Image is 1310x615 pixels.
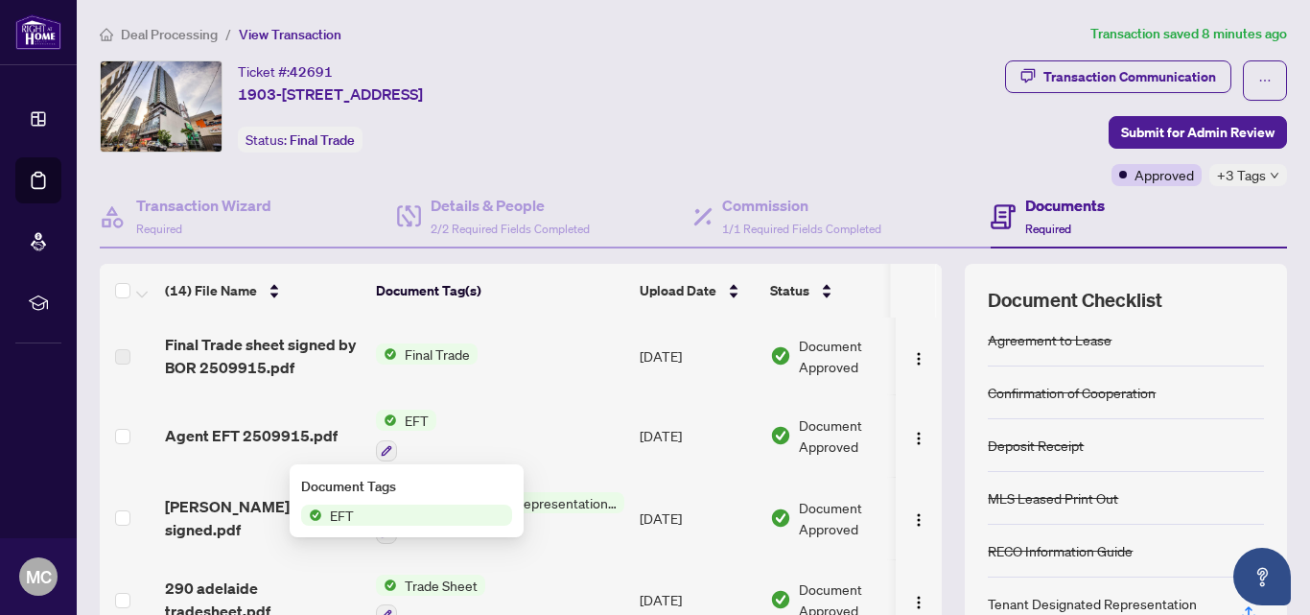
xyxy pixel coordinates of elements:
[632,477,762,559] td: [DATE]
[376,343,478,365] button: Status IconFinal Trade
[1135,164,1194,185] span: Approved
[165,495,361,541] span: [PERSON_NAME] rep signed.pdf
[165,280,257,301] span: (14) File Name
[238,83,423,106] span: 1903-[STREET_ADDRESS]
[799,497,918,539] span: Document Approved
[988,540,1133,561] div: RECO Information Guide
[376,410,436,461] button: Status IconEFT
[911,512,926,528] img: Logo
[1043,61,1216,92] div: Transaction Communication
[770,425,791,446] img: Document Status
[903,420,934,451] button: Logo
[770,280,809,301] span: Status
[225,23,231,45] li: /
[911,351,926,367] img: Logo
[722,194,881,217] h4: Commission
[1258,74,1272,87] span: ellipsis
[397,575,485,596] span: Trade Sheet
[136,222,182,236] span: Required
[799,414,918,457] span: Document Approved
[1090,23,1287,45] article: Transaction saved 8 minutes ago
[165,333,361,379] span: Final Trade sheet signed by BOR 2509915.pdf
[26,563,52,590] span: MC
[632,318,762,394] td: [DATE]
[770,508,791,529] img: Document Status
[770,589,791,610] img: Document Status
[1217,164,1266,186] span: +3 Tags
[1025,194,1105,217] h4: Documents
[376,575,397,596] img: Status Icon
[239,26,341,43] span: View Transaction
[1121,117,1275,148] span: Submit for Admin Review
[722,222,881,236] span: 1/1 Required Fields Completed
[1025,222,1071,236] span: Required
[165,424,338,447] span: Agent EFT 2509915.pdf
[640,280,716,301] span: Upload Date
[431,194,590,217] h4: Details & People
[322,505,362,526] span: EFT
[238,60,333,83] div: Ticket #:
[632,264,762,318] th: Upload Date
[376,343,397,365] img: Status Icon
[121,26,218,43] span: Deal Processing
[632,394,762,477] td: [DATE]
[770,345,791,367] img: Document Status
[301,505,322,526] img: Status Icon
[911,431,926,446] img: Logo
[903,503,934,533] button: Logo
[101,61,222,152] img: IMG-C12224009_1.jpg
[988,435,1084,456] div: Deposit Receipt
[988,287,1162,314] span: Document Checklist
[799,335,918,377] span: Document Approved
[301,476,512,497] div: Document Tags
[762,264,925,318] th: Status
[911,595,926,610] img: Logo
[290,131,355,149] span: Final Trade
[376,410,397,431] img: Status Icon
[136,194,271,217] h4: Transaction Wizard
[368,264,632,318] th: Document Tag(s)
[903,341,934,371] button: Logo
[238,127,363,153] div: Status:
[157,264,368,318] th: (14) File Name
[431,222,590,236] span: 2/2 Required Fields Completed
[1109,116,1287,149] button: Submit for Admin Review
[988,487,1118,509] div: MLS Leased Print Out
[903,584,934,615] button: Logo
[988,382,1156,403] div: Confirmation of Cooperation
[1270,171,1279,180] span: down
[397,343,478,365] span: Final Trade
[290,63,333,81] span: 42691
[988,329,1111,350] div: Agreement to Lease
[397,410,436,431] span: EFT
[1233,548,1291,605] button: Open asap
[1005,60,1231,93] button: Transaction Communication
[100,28,113,41] span: home
[15,14,61,50] img: logo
